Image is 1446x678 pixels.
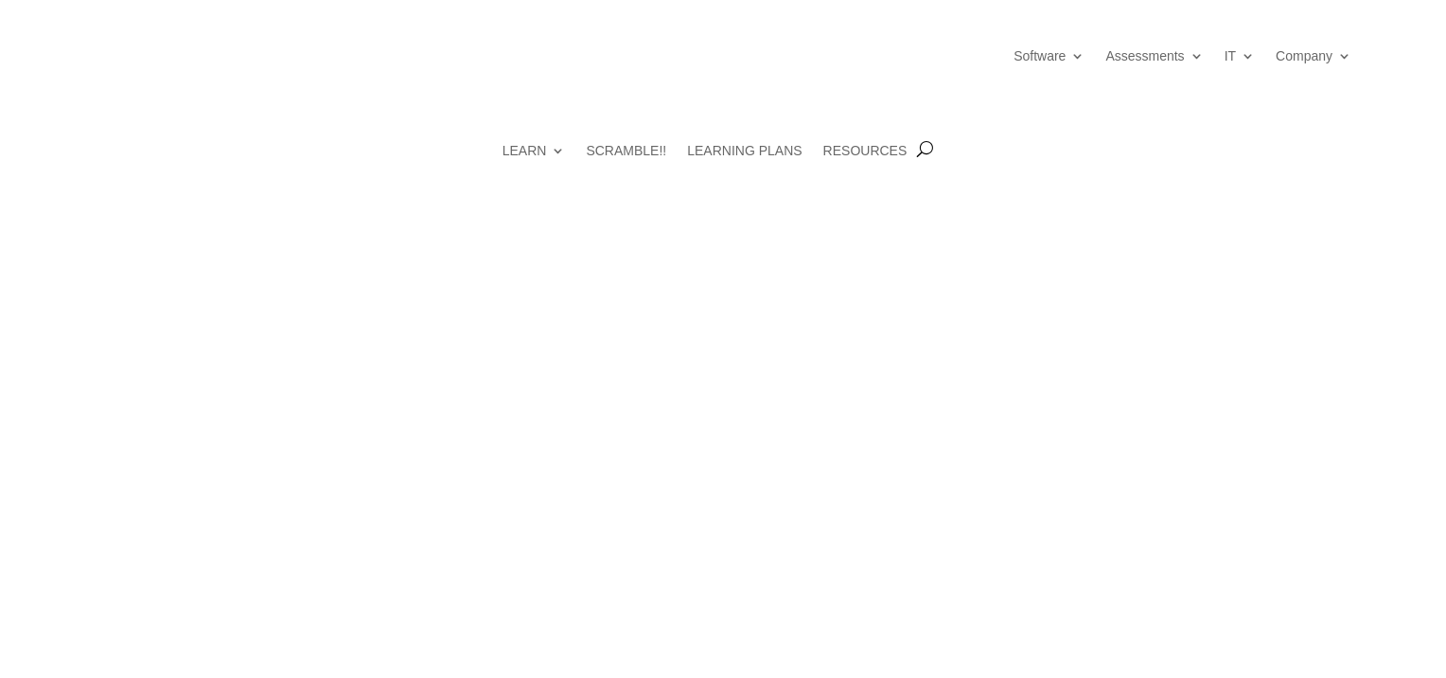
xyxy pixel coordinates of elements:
[823,143,908,186] a: RESOURCES
[1105,19,1203,93] a: Assessments
[1225,19,1255,93] a: IT
[1014,19,1084,93] a: Software
[586,143,666,186] a: SCRAMBLE!!
[1276,19,1351,93] a: Company
[687,143,802,186] a: LEARNING PLANS
[503,143,566,186] a: LEARN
